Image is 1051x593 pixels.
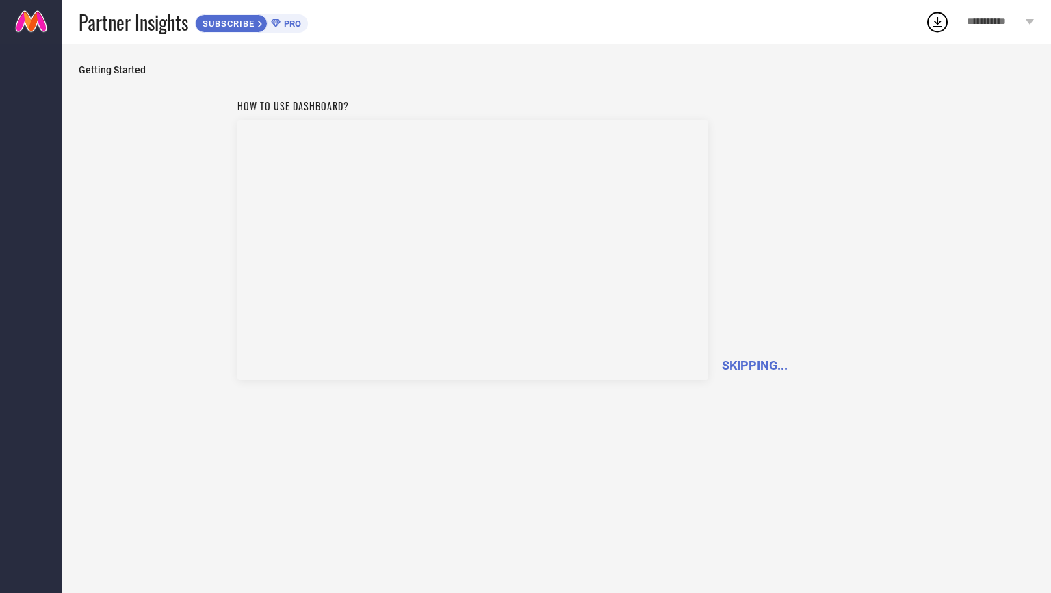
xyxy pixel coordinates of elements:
[196,18,258,29] span: SUBSCRIBE
[195,11,308,33] a: SUBSCRIBEPRO
[237,99,708,113] h1: How to use dashboard?
[79,64,1034,75] span: Getting Started
[281,18,301,29] span: PRO
[722,358,788,373] span: SKIPPING...
[925,10,950,34] div: Open download list
[237,120,708,380] iframe: Workspace Section
[79,8,188,36] span: Partner Insights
